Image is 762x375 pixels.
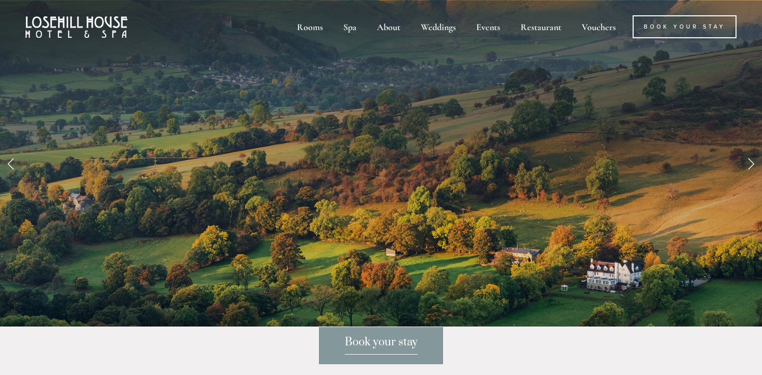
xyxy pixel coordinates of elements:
div: Weddings [412,15,465,38]
a: Next Slide [740,148,762,179]
a: Book Your Stay [633,15,737,38]
div: Rooms [288,15,332,38]
p: Travellers' Choice Awards Best of the Best 2025 [121,86,641,301]
div: Spa [334,15,366,38]
img: Losehill House [25,16,127,38]
div: Events [467,15,509,38]
div: Restaurant [511,15,570,38]
span: Book your stay [345,335,418,355]
a: BOOK NOW [359,281,403,291]
div: About [368,15,410,38]
a: Book your stay [318,327,444,365]
a: Vouchers [573,15,625,38]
